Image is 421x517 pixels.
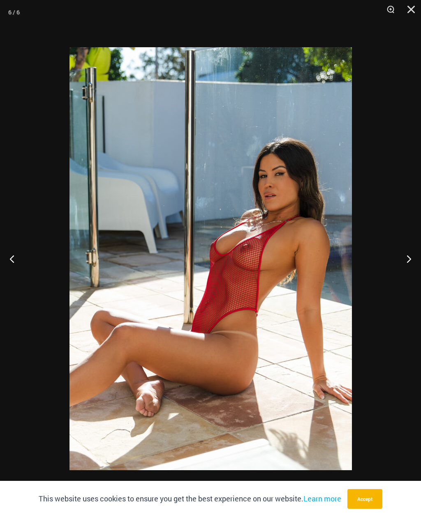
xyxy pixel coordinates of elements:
div: 6 / 6 [8,6,20,18]
img: Summer Storm Red 8019 One Piece 06 [69,47,352,470]
p: This website uses cookies to ensure you get the best experience on our website. [39,493,341,505]
button: Accept [347,489,382,509]
button: Next [390,238,421,279]
a: Learn more [303,494,341,503]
